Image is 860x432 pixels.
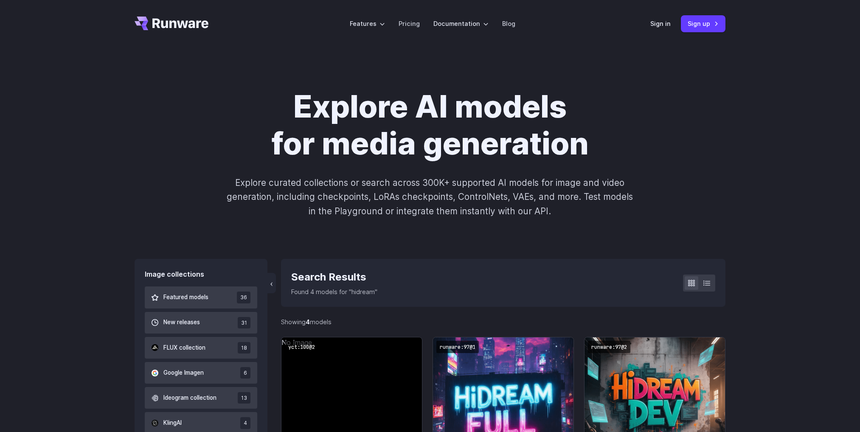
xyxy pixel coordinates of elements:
a: Pricing [399,19,420,28]
p: Explore curated collections or search across 300K+ supported AI models for image and video genera... [223,176,637,218]
span: 13 [238,392,250,404]
strong: 4 [306,318,310,325]
button: Featured models 36 [145,286,257,308]
span: 36 [237,292,250,303]
span: 31 [238,317,250,328]
button: Google Imagen 6 [145,362,257,384]
span: 4 [240,417,250,429]
div: Search Results [291,269,377,285]
span: 18 [238,342,250,353]
span: Featured models [163,293,208,302]
a: Sign in [650,19,671,28]
span: FLUX collection [163,343,205,353]
code: runware:97@1 [436,341,479,353]
span: New releases [163,318,200,327]
div: Showing models [281,317,332,327]
p: Found 4 models for "hidream" [291,287,377,297]
div: No Image [281,337,422,348]
a: Blog [502,19,515,28]
label: Documentation [433,19,489,28]
code: runware:97@2 [588,341,630,353]
a: Go to / [135,17,208,30]
button: ‹ [267,273,276,293]
h1: Explore AI models for media generation [194,88,666,162]
span: Ideogram collection [163,393,216,403]
label: Features [350,19,385,28]
div: Image collections [145,269,257,280]
code: yct:100@2 [285,341,318,353]
span: KlingAI [163,418,182,428]
a: Sign up [681,15,725,32]
span: 6 [240,367,250,379]
button: Ideogram collection 13 [145,387,257,409]
button: New releases 31 [145,312,257,334]
span: Google Imagen [163,368,204,378]
button: FLUX collection 18 [145,337,257,359]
